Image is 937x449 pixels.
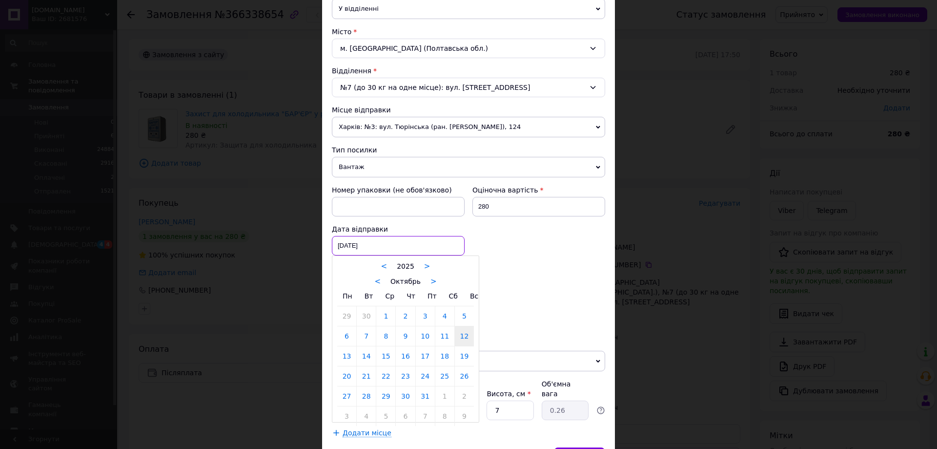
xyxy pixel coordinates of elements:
a: 2 [396,306,415,326]
a: 14 [357,346,376,366]
a: 29 [337,306,356,326]
a: 19 [455,346,474,366]
span: Пт [428,292,437,300]
a: < [375,277,381,286]
a: 30 [357,306,376,326]
a: 18 [435,346,454,366]
a: 16 [396,346,415,366]
a: 27 [337,386,356,406]
span: Октябрь [390,278,421,285]
a: 29 [376,386,395,406]
a: > [424,262,430,271]
a: 6 [337,326,356,346]
span: Додати місце [343,429,391,437]
a: 1 [435,386,454,406]
a: 15 [376,346,395,366]
a: 13 [337,346,356,366]
span: Чт [407,292,415,300]
a: 8 [376,326,395,346]
a: 9 [396,326,415,346]
a: < [381,262,387,271]
a: 28 [357,386,376,406]
a: 11 [435,326,454,346]
span: Пн [343,292,352,300]
a: 21 [357,366,376,386]
a: 17 [416,346,435,366]
span: Сб [449,292,458,300]
a: 26 [455,366,474,386]
span: Ср [385,292,394,300]
a: 7 [416,406,435,426]
a: 4 [357,406,376,426]
a: 1 [376,306,395,326]
a: 6 [396,406,415,426]
span: Вс [470,292,478,300]
a: 20 [337,366,356,386]
a: 22 [376,366,395,386]
a: 3 [416,306,435,326]
a: 25 [435,366,454,386]
a: 9 [455,406,474,426]
a: 5 [455,306,474,326]
a: 10 [416,326,435,346]
a: 8 [435,406,454,426]
a: 30 [396,386,415,406]
a: 24 [416,366,435,386]
a: 2 [455,386,474,406]
span: 2025 [397,262,414,270]
a: 23 [396,366,415,386]
a: 31 [416,386,435,406]
a: 7 [357,326,376,346]
a: 4 [435,306,454,326]
a: > [430,277,437,286]
a: 3 [337,406,356,426]
span: Вт [365,292,373,300]
a: 5 [376,406,395,426]
a: 12 [455,326,474,346]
